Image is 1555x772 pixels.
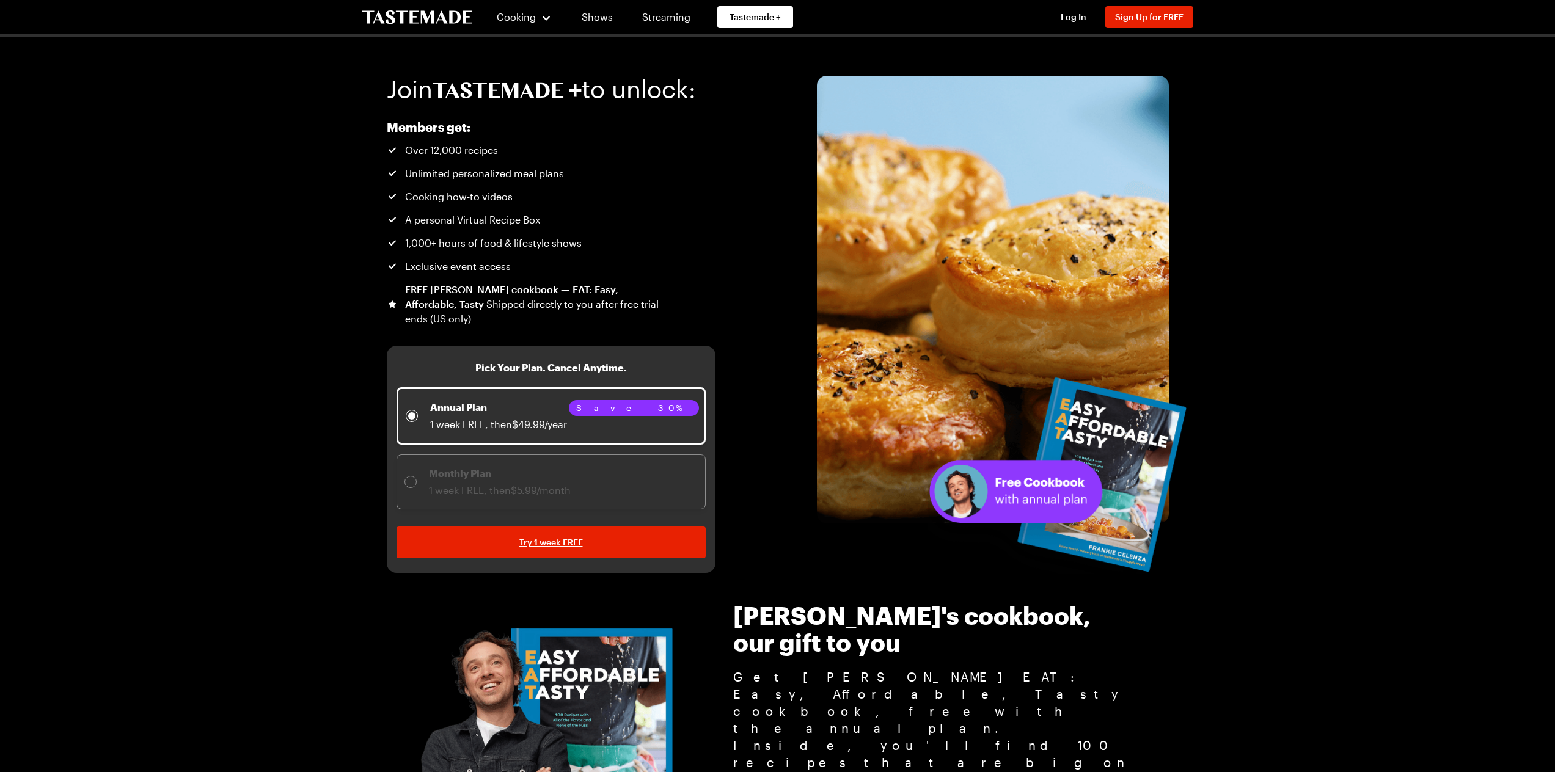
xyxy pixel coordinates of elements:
span: Sign Up for FREE [1115,12,1184,22]
button: Sign Up for FREE [1105,6,1193,28]
span: 1,000+ hours of food & lifestyle shows [405,236,582,250]
span: Shipped directly to you after free trial ends (US only) [405,298,659,324]
span: Save 30% [576,401,692,415]
p: Annual Plan [430,400,567,415]
h2: Members get: [387,120,660,134]
span: Log In [1061,12,1086,22]
ul: Tastemade+ Annual subscription benefits [387,143,660,326]
span: Unlimited personalized meal plans [405,166,564,181]
a: To Tastemade Home Page [362,10,472,24]
span: Over 12,000 recipes [405,143,498,158]
a: Tastemade + [717,6,793,28]
span: Try 1 week FREE [519,536,583,548]
span: A personal Virtual Recipe Box [405,213,540,227]
div: FREE [PERSON_NAME] cookbook — EAT: Easy, Affordable, Tasty [405,282,660,326]
p: Monthly Plan [429,466,571,481]
h1: Join to unlock: [387,76,696,103]
span: Exclusive event access [405,259,511,274]
span: Cooking how-to videos [405,189,513,204]
button: Cooking [497,2,552,32]
span: 1 week FREE, then $49.99/year [430,418,567,430]
button: Log In [1049,11,1098,23]
h3: Pick Your Plan. Cancel Anytime. [475,360,627,375]
h3: [PERSON_NAME]'s cookbook, our gift to you [733,602,1136,656]
span: Tastemade + [730,11,781,23]
a: Try 1 week FREE [397,526,706,558]
span: Cooking [497,11,536,23]
span: 1 week FREE, then $5.99/month [429,484,571,496]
